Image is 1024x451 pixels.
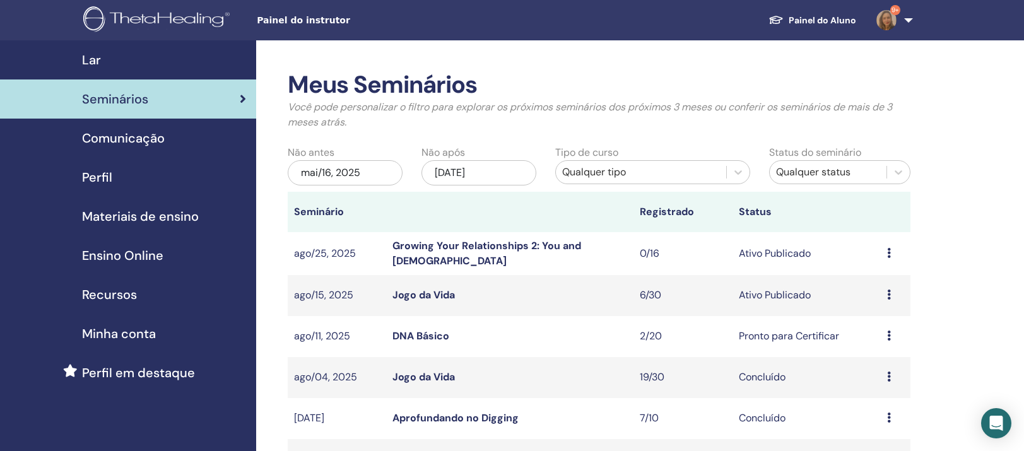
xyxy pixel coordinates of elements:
th: Registrado [633,192,733,232]
span: Perfil em destaque [82,363,195,382]
p: Você pode personalizar o filtro para explorar os próximos seminários dos próximos 3 meses ou conf... [288,100,910,130]
span: Comunicação [82,129,165,148]
td: ago/15, 2025 [288,275,387,316]
td: Ativo Publicado [733,232,881,275]
div: Qualquer tipo [562,165,720,180]
span: 9+ [890,5,900,15]
a: Growing Your Relationships 2: You and [DEMOGRAPHIC_DATA] [392,239,581,267]
span: Perfil [82,168,112,187]
img: logo.png [83,6,234,35]
td: Concluído [733,357,881,398]
label: Não antes [288,145,334,160]
td: 6/30 [633,275,733,316]
h2: Meus Seminários [288,71,910,100]
label: Tipo de curso [555,145,618,160]
span: Minha conta [82,324,156,343]
a: Aprofundando no Digging [392,411,519,425]
img: default.jpg [876,10,897,30]
label: Status do seminário [769,145,861,160]
span: Painel do instrutor [257,14,446,27]
label: Não após [421,145,465,160]
div: [DATE] [421,160,536,185]
div: Qualquer status [776,165,880,180]
td: ago/04, 2025 [288,357,387,398]
a: Jogo da Vida [392,370,455,384]
td: 2/20 [633,316,733,357]
th: Status [733,192,881,232]
span: Lar [82,50,101,69]
td: 7/10 [633,398,733,439]
td: Ativo Publicado [733,275,881,316]
td: Concluído [733,398,881,439]
td: ago/11, 2025 [288,316,387,357]
td: 19/30 [633,357,733,398]
a: Jogo da Vida [392,288,455,302]
div: mai/16, 2025 [288,160,403,185]
td: ago/25, 2025 [288,232,387,275]
div: Open Intercom Messenger [981,408,1011,438]
a: DNA Básico [392,329,449,343]
span: Seminários [82,90,148,108]
td: 0/16 [633,232,733,275]
td: Pronto para Certificar [733,316,881,357]
span: Materiais de ensino [82,207,199,226]
th: Seminário [288,192,387,232]
span: Recursos [82,285,137,304]
td: [DATE] [288,398,387,439]
a: Painel do Aluno [758,9,866,32]
span: Ensino Online [82,246,163,265]
img: graduation-cap-white.svg [768,15,784,25]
